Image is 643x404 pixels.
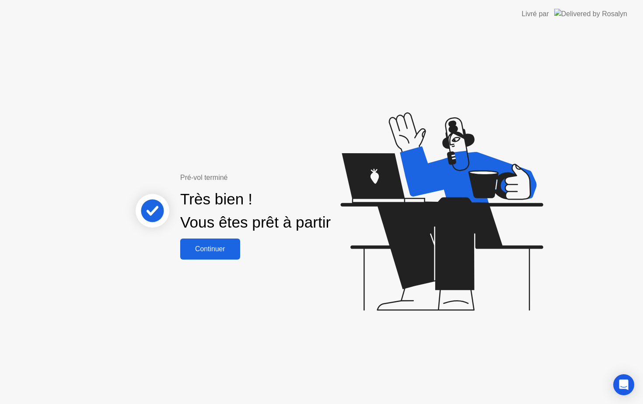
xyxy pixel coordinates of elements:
[522,9,549,19] div: Livré par
[180,172,361,183] div: Pré-vol terminé
[554,9,627,19] img: Delivered by Rosalyn
[180,239,240,260] button: Continuer
[180,188,331,234] div: Très bien ! Vous êtes prêt à partir
[613,374,634,395] div: Open Intercom Messenger
[183,245,238,253] div: Continuer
